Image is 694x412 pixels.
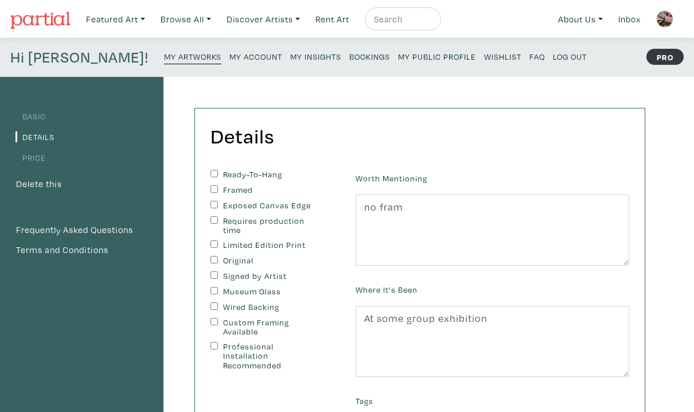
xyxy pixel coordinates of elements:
a: Featured Art [81,7,150,31]
a: Browse All [155,7,216,31]
label: Original [223,256,319,266]
label: Wired Backing [223,302,319,312]
a: My Account [229,48,282,64]
a: Rent Art [310,7,354,31]
label: Signed by Artist [223,271,319,281]
label: Museum Glass [223,287,319,297]
a: My Public Profile [398,48,476,64]
a: Frequently Asked Questions [15,223,148,238]
label: Custom Framing Available [223,318,319,337]
a: Price [15,152,46,163]
a: Details [15,131,54,142]
strong: PRO [646,49,684,65]
small: Log Out [553,51,587,62]
small: My Public Profile [398,51,476,62]
button: Delete this [15,177,63,192]
a: Log Out [553,48,587,64]
a: FAQ [529,48,545,64]
h2: Details [210,124,274,149]
small: My Artworks [164,51,221,62]
label: Ready-To-Hang [223,170,319,180]
a: My Artworks [164,48,221,64]
small: FAQ [529,51,545,62]
label: Professional Installation Recommended [223,342,319,371]
a: About Us [553,7,608,31]
small: Wishlist [484,51,521,62]
small: My Account [229,51,282,62]
a: Basic [15,111,46,122]
label: Exposed Canvas Edge [223,201,319,211]
h4: Hi [PERSON_NAME]! [10,48,149,67]
small: Bookings [349,51,390,62]
a: Inbox [613,7,646,31]
label: Tags [356,395,373,407]
label: Where It's Been [356,283,418,296]
label: Worth Mentioning [356,172,427,185]
a: Discover Artists [221,7,305,31]
a: Wishlist [484,48,521,64]
img: phpThumb.php [656,10,673,28]
label: Framed [223,185,319,195]
a: Terms and Conditions [15,243,148,258]
label: Requires production time [223,216,319,235]
input: Search [373,12,430,26]
a: Bookings [349,48,390,64]
label: Limited Edition Print [223,240,319,250]
small: My Insights [290,51,341,62]
a: My Insights [290,48,341,64]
